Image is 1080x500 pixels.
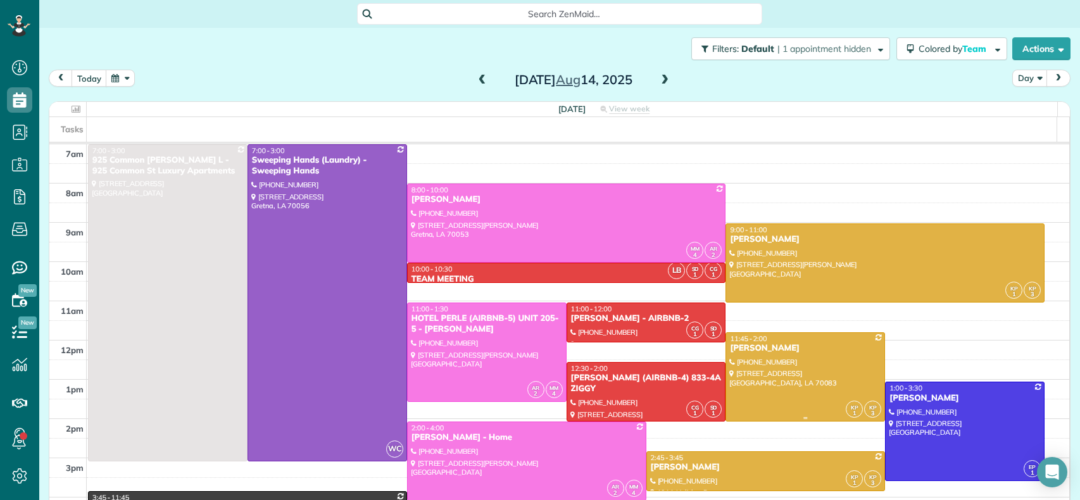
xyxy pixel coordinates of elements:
div: [PERSON_NAME] [889,393,1041,404]
span: AR [710,245,717,252]
span: SD [710,404,717,411]
small: 1 [687,269,703,281]
span: 11:00 - 12:00 [571,304,612,313]
small: 1 [1006,289,1022,301]
button: next [1046,70,1071,87]
small: 4 [546,388,562,400]
span: 10:00 - 10:30 [411,265,453,273]
button: prev [49,70,73,87]
button: today [72,70,107,87]
div: 925 Common [PERSON_NAME] L - 925 Common St Luxury Apartments [92,155,244,177]
button: Filters: Default | 1 appointment hidden [691,37,890,60]
div: [PERSON_NAME] - Home [411,432,643,443]
div: Sweeping Hands (Laundry) - Sweeping Hands [251,155,403,177]
span: MM [691,245,700,252]
h2: [DATE] 14, 2025 [494,73,653,87]
small: 1 [1024,467,1040,479]
span: Default [741,43,775,54]
div: [PERSON_NAME] (AIRBNB-4) 833-4A ZIGGY [570,373,722,394]
span: 2:45 - 3:45 [651,453,684,462]
div: HOTEL PERLE (AIRBNB-5) UNIT 205-5 - [PERSON_NAME] [411,313,563,335]
small: 1 [705,269,721,281]
small: 2 [528,388,544,400]
span: MM [549,384,558,391]
span: KP [851,404,858,411]
small: 1 [846,408,862,420]
div: [PERSON_NAME] [411,194,722,205]
small: 2 [608,487,624,499]
span: CG [710,265,717,272]
span: | 1 appointment hidden [777,43,871,54]
span: 1pm [66,384,84,394]
small: 3 [865,477,881,489]
div: TEAM MEETING [411,274,722,285]
span: Filters: [712,43,739,54]
a: Filters: Default | 1 appointment hidden [685,37,890,60]
span: AR [532,384,539,391]
div: Open Intercom Messenger [1037,457,1067,487]
span: KP [1010,285,1018,292]
span: SD [692,265,699,272]
span: 9am [66,227,84,237]
button: Colored byTeam [896,37,1007,60]
span: Tasks [61,124,84,134]
small: 1 [705,408,721,420]
span: 8:00 - 10:00 [411,185,448,194]
span: 11:45 - 2:00 [730,334,767,343]
div: [PERSON_NAME] [729,234,1041,245]
small: 1 [687,408,703,420]
span: CG [691,404,699,411]
span: Team [962,43,988,54]
span: 7am [66,149,84,159]
div: [PERSON_NAME] [650,462,882,473]
span: 1:00 - 3:30 [889,384,922,392]
span: MM [629,483,638,490]
small: 1 [705,328,721,341]
span: LB [668,262,685,279]
button: Actions [1012,37,1071,60]
span: Aug [556,72,581,87]
span: KP [851,473,858,480]
span: 10am [61,266,84,277]
span: [DATE] [558,104,586,114]
div: [PERSON_NAME] [729,343,881,354]
span: 12:30 - 2:00 [571,364,608,373]
span: KP [869,404,877,411]
small: 4 [626,487,642,499]
span: CG [691,325,699,332]
span: 9:00 - 11:00 [730,225,767,234]
span: KP [1029,285,1036,292]
div: [PERSON_NAME] - AIRBNB-2 [570,313,722,324]
small: 2 [705,249,721,261]
span: 11am [61,306,84,316]
span: 12pm [61,345,84,355]
span: 11:00 - 1:30 [411,304,448,313]
small: 4 [687,249,703,261]
span: EP [1029,463,1036,470]
span: AR [612,483,619,490]
span: New [18,284,37,297]
small: 1 [687,328,703,341]
span: KP [869,473,877,480]
span: View week [609,104,650,114]
span: New [18,316,37,329]
span: 7:00 - 3:00 [92,146,125,155]
span: 8am [66,188,84,198]
span: Colored by [919,43,991,54]
span: SD [710,325,717,332]
button: Day [1012,70,1048,87]
small: 3 [1024,289,1040,301]
span: 2pm [66,423,84,434]
small: 3 [865,408,881,420]
span: 7:00 - 3:00 [252,146,285,155]
small: 1 [846,477,862,489]
span: 3pm [66,463,84,473]
span: WC [386,441,403,458]
span: 2:00 - 4:00 [411,423,444,432]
